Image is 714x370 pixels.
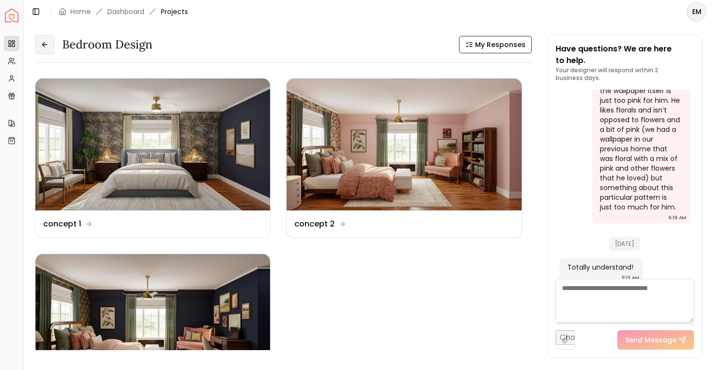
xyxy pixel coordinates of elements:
span: Projects [161,7,188,16]
a: Dashboard [107,7,144,16]
img: concept 2 [287,79,521,210]
div: 11:01 AM [622,273,639,283]
span: My Responses [475,40,526,49]
a: Spacejoy [5,9,18,22]
a: concept 1concept 1 [35,78,271,238]
span: EM [688,3,705,20]
a: Home [70,7,91,16]
span: [DATE] [609,237,640,251]
div: 6:19 AM [668,213,686,223]
img: Spacejoy Logo [5,9,18,22]
nav: breadcrumb [59,7,188,16]
p: Have questions? We are here to help. [556,43,695,66]
button: EM [687,2,706,21]
a: concept 2concept 2 [286,78,522,238]
p: Your designer will respond within 2 business days. [556,66,695,82]
div: Unfortunately I think the wallpaper itself is just too pink for him. He likes florals and isn’t o... [600,76,680,212]
h3: Bedroom design [62,37,153,52]
button: My Responses [459,36,532,53]
dd: concept 1 [43,218,81,230]
dd: concept 2 [294,218,335,230]
div: Totally understand! [567,262,633,272]
img: concept 1 [35,79,270,210]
